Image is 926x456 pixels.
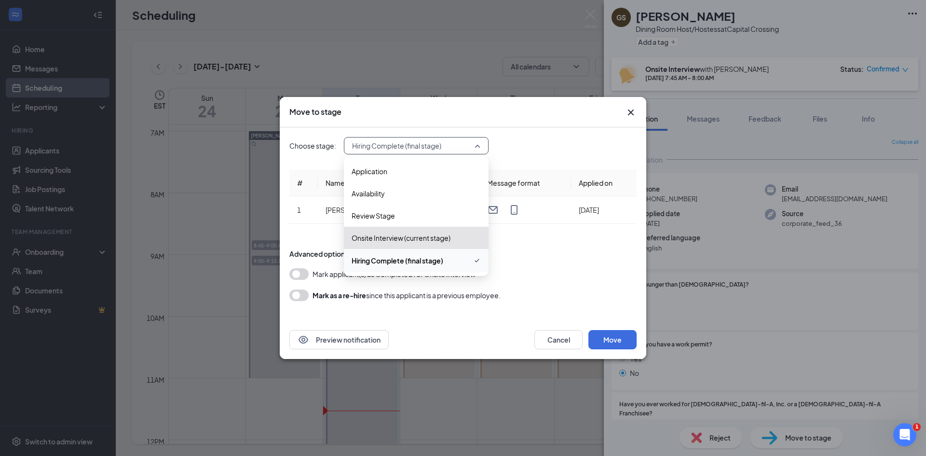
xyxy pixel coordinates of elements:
th: Message format [479,170,571,196]
b: Mark as a re-hire [313,291,366,300]
button: EyePreview notification [289,330,389,349]
span: 1 [913,423,921,431]
span: Review Stage [352,210,395,221]
button: Close [625,107,637,118]
svg: Email [487,204,499,216]
button: Cancel [534,330,583,349]
td: [PERSON_NAME] [318,196,412,224]
svg: MobileSms [508,204,520,216]
iframe: Intercom live chat [893,423,916,446]
th: # [289,170,318,196]
th: Name [318,170,412,196]
td: [DATE] [571,196,637,224]
span: Choose stage: [289,140,336,151]
svg: Cross [625,107,637,118]
svg: Eye [298,334,309,345]
h3: Move to stage [289,107,341,117]
span: Availability [352,188,385,199]
span: Hiring Complete (final stage) [352,138,441,153]
span: Hiring Complete (final stage) [352,255,443,266]
svg: Checkmark [473,255,481,266]
span: Mark applicant(s) as Completed for Onsite Interview [313,268,476,280]
span: 1 [297,206,301,214]
div: Advanced options [289,249,637,259]
button: Move [588,330,637,349]
th: Applied on [571,170,637,196]
span: Application [352,166,387,177]
span: Onsite Interview (current stage) [352,233,450,243]
div: since this applicant is a previous employee. [313,290,501,301]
